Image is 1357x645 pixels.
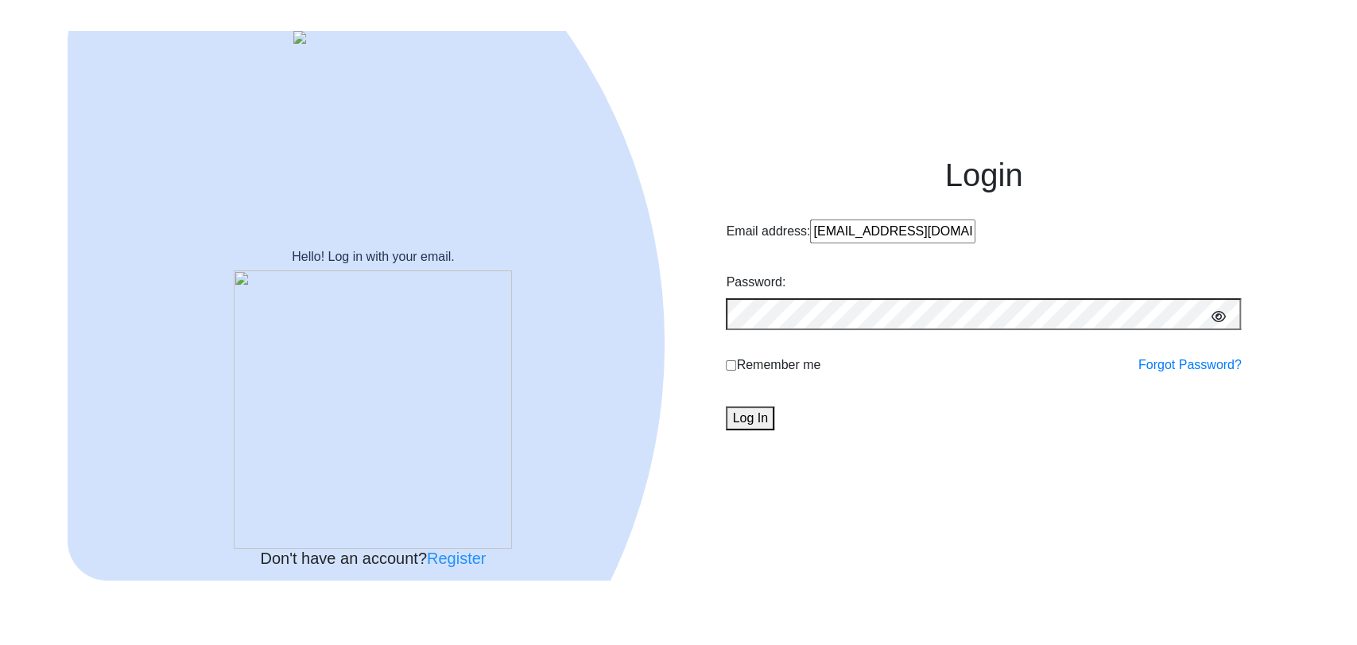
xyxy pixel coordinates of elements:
img: Verified-rafiki.svg [234,270,512,549]
img: hsnc.png [293,31,452,44]
span: Remember me [736,356,820,375]
button: Log In [726,406,773,430]
a: Forgot Password? [1138,356,1242,375]
label: Password: [726,273,785,292]
a: Register [427,550,486,567]
input: Email address [810,220,975,243]
h1: Login [726,156,1241,194]
label: Email address: [726,222,810,241]
h5: Don't have an account? [79,549,666,568]
input: Remember me [726,360,736,371]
